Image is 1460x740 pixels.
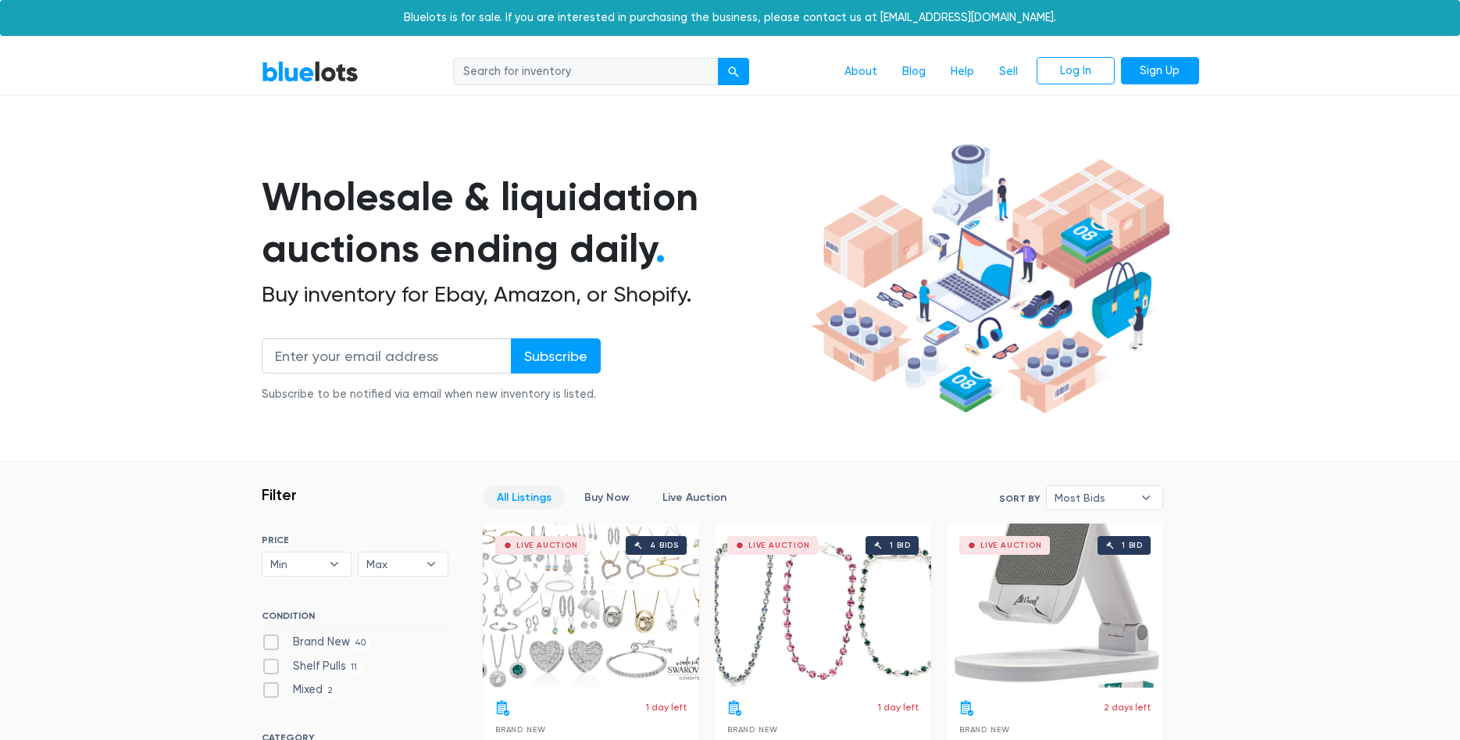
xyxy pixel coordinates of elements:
[270,552,322,576] span: Min
[646,700,687,714] p: 1 day left
[511,338,601,374] input: Subscribe
[366,552,418,576] span: Max
[453,58,719,86] input: Search for inventory
[727,725,778,734] span: Brand New
[748,542,810,549] div: Live Auction
[1055,486,1133,509] span: Most Bids
[346,661,362,674] span: 11
[415,552,448,576] b: ▾
[483,524,699,688] a: Live Auction 4 bids
[262,171,805,275] h1: Wholesale & liquidation auctions ending daily
[987,57,1030,87] a: Sell
[999,492,1040,506] label: Sort By
[484,485,565,509] a: All Listings
[805,137,1176,421] img: hero-ee84e7d0318cb26816c560f6b4441b76977f77a177738b4e94f68c95b2b83dbb.png
[262,281,805,308] h2: Buy inventory for Ebay, Amazon, or Shopify.
[715,524,931,688] a: Live Auction 1 bid
[655,225,666,272] span: .
[1122,542,1143,549] div: 1 bid
[516,542,578,549] div: Live Auction
[262,386,601,403] div: Subscribe to be notified via email when new inventory is listed.
[1121,57,1199,85] a: Sign Up
[1104,700,1151,714] p: 2 days left
[980,542,1042,549] div: Live Auction
[262,338,512,374] input: Enter your email address
[890,57,938,87] a: Blog
[262,60,359,83] a: BlueLots
[318,552,351,576] b: ▾
[649,485,740,509] a: Live Auction
[350,637,371,649] span: 40
[262,610,448,627] h6: CONDITION
[650,542,679,549] div: 4 bids
[1130,486,1162,509] b: ▾
[262,658,362,675] label: Shelf Pulls
[832,57,890,87] a: About
[262,534,448,545] h6: PRICE
[323,685,338,698] span: 2
[959,725,1010,734] span: Brand New
[262,634,371,651] label: Brand New
[495,725,546,734] span: Brand New
[262,485,297,504] h3: Filter
[947,524,1163,688] a: Live Auction 1 bid
[262,681,338,699] label: Mixed
[890,542,911,549] div: 1 bid
[571,485,643,509] a: Buy Now
[878,700,919,714] p: 1 day left
[938,57,987,87] a: Help
[1037,57,1115,85] a: Log In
